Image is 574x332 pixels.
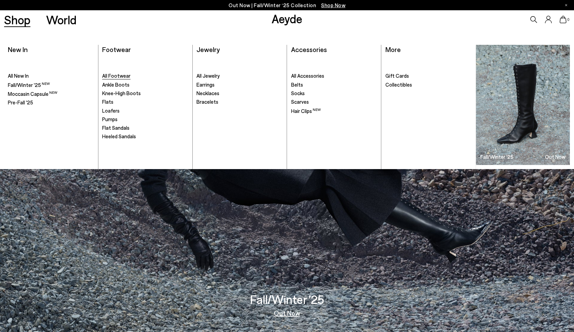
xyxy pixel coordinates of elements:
a: New In [8,45,28,53]
a: Jewelry [196,45,220,53]
a: 0 [560,16,566,23]
img: Group_1295_900x.jpg [476,45,570,165]
a: More [385,45,401,53]
a: Socks [291,90,377,97]
span: Navigate to /collections/new-in [321,2,345,8]
a: Earrings [196,81,283,88]
a: Collectibles [385,81,472,88]
a: Flat Sandals [102,125,188,131]
span: Moccasin Capsule [8,91,57,97]
span: Bracelets [196,99,218,105]
a: Ankle Boots [102,81,188,88]
span: Pumps [102,116,118,122]
span: All Jewelry [196,73,220,79]
a: World [46,14,77,26]
span: All New In [8,73,29,79]
a: Gift Cards [385,73,472,79]
p: Out Now | Fall/Winter ‘25 Collection [229,1,345,10]
a: Aeyde [272,11,302,26]
span: Ankle Boots [102,81,129,88]
a: All Footwear [102,73,188,79]
a: Shop [4,14,30,26]
span: Socks [291,90,305,96]
span: Loafers [102,107,120,114]
a: All New In [8,73,94,79]
a: Flats [102,99,188,105]
a: Footwear [102,45,131,53]
a: All Jewelry [196,73,283,79]
a: Belts [291,81,377,88]
a: Pre-Fall '25 [8,99,94,106]
span: All Footwear [102,73,131,79]
a: Out Now [274,309,300,316]
a: Fall/Winter '25 [8,81,94,89]
span: Earrings [196,81,215,88]
h3: Fall/Winter '25 [250,293,324,305]
h3: Fall/Winter '25 [480,154,514,159]
span: Gift Cards [385,73,409,79]
a: Knee-High Boots [102,90,188,97]
a: Necklaces [196,90,283,97]
span: Flats [102,99,113,105]
a: Pumps [102,116,188,123]
a: Accessories [291,45,327,53]
a: Heeled Sandals [102,133,188,140]
span: All Accessories [291,73,324,79]
a: Scarves [291,99,377,105]
a: Moccasin Capsule [8,90,94,98]
span: Collectibles [385,81,412,88]
a: Fall/Winter '25 Out Now [476,45,570,165]
span: Flat Sandals [102,125,129,131]
a: Loafers [102,107,188,114]
span: Scarves [291,99,309,105]
a: All Accessories [291,73,377,79]
span: Fall/Winter '25 [8,82,50,88]
a: Bracelets [196,99,283,105]
span: Necklaces [196,90,219,96]
a: Hair Clips [291,107,377,115]
h3: Out Now [545,154,565,159]
span: Hair Clips [291,108,321,114]
span: 0 [566,18,570,22]
span: Pre-Fall '25 [8,99,33,105]
span: Belts [291,81,303,88]
span: Knee-High Boots [102,90,141,96]
span: Heeled Sandals [102,133,136,139]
